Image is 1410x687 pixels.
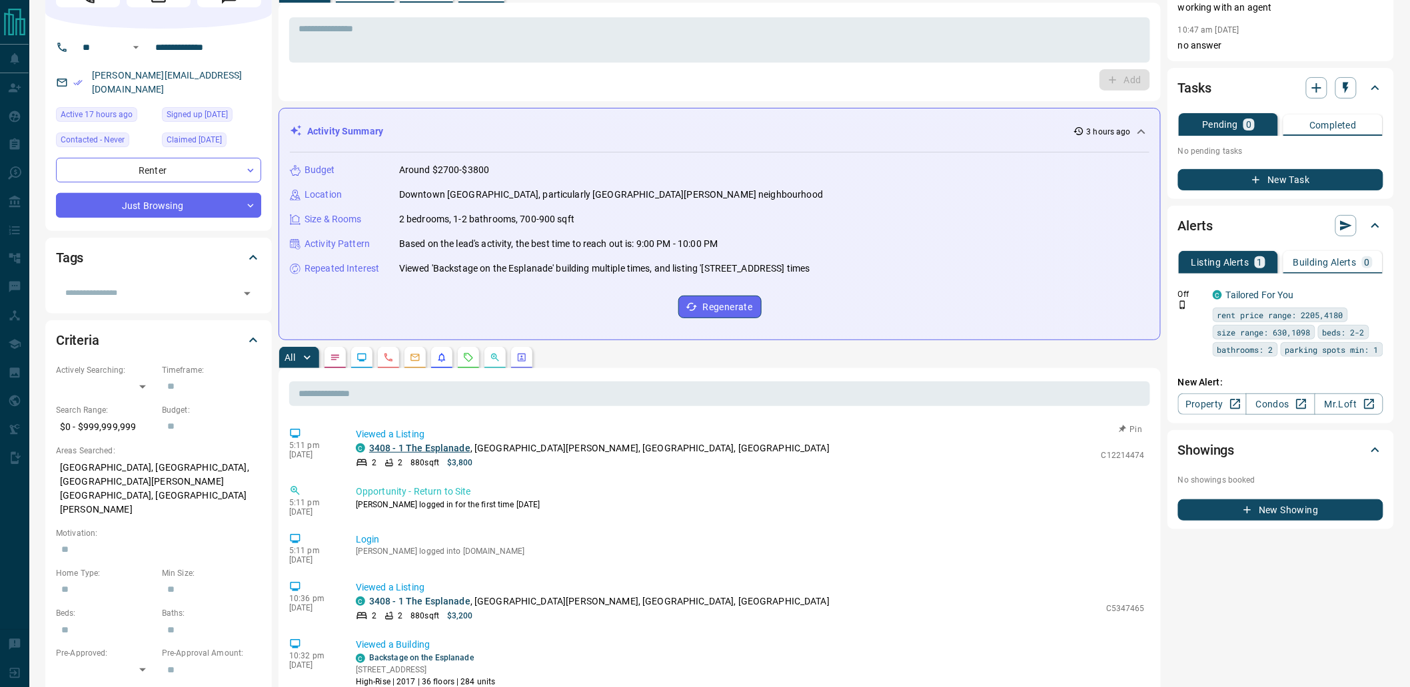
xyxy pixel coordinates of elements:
[1285,343,1379,356] span: parking spots min: 1
[1217,308,1343,322] span: rent price range: 2205,4180
[356,427,1145,441] p: Viewed a Listing
[398,457,402,469] p: 2
[1246,393,1315,415] a: Condos
[56,457,261,521] p: [GEOGRAPHIC_DATA], [GEOGRAPHIC_DATA], [GEOGRAPHIC_DATA][PERSON_NAME][GEOGRAPHIC_DATA], [GEOGRAPHI...
[356,654,365,663] div: condos.ca
[305,212,362,226] p: Size & Rooms
[356,485,1145,499] p: Opportunity - Return to Site
[1178,288,1205,300] p: Off
[383,352,394,363] svg: Calls
[1178,375,1383,389] p: New Alert:
[356,352,367,363] svg: Lead Browsing Activity
[1178,215,1213,236] h2: Alerts
[1202,120,1238,129] p: Pending
[289,507,336,517] p: [DATE]
[410,352,420,363] svg: Emails
[369,443,470,453] a: 3408 - 1 The Esplanade
[289,603,336,612] p: [DATE]
[305,262,379,276] p: Repeated Interest
[238,284,257,303] button: Open
[1217,343,1273,356] span: bathrooms: 2
[162,107,261,126] div: Mon Apr 26 2021
[56,324,261,356] div: Criteria
[162,607,261,619] p: Baths:
[305,163,335,177] p: Budget
[398,610,402,622] p: 2
[56,445,261,457] p: Areas Searched:
[56,607,155,619] p: Beds:
[1178,434,1383,466] div: Showings
[56,567,155,579] p: Home Type:
[447,457,473,469] p: $3,800
[56,404,155,416] p: Search Range:
[307,124,383,138] p: Activity Summary
[1178,77,1211,99] h2: Tasks
[56,647,155,659] p: Pre-Approved:
[92,70,243,95] a: [PERSON_NAME][EMAIL_ADDRESS][DOMAIN_NAME]
[356,664,496,676] p: [STREET_ADDRESS]
[56,107,155,126] div: Mon Oct 13 2025
[289,594,336,603] p: 10:36 pm
[356,533,1145,547] p: Login
[1293,258,1357,267] p: Building Alerts
[356,443,365,453] div: condos.ca
[1101,449,1145,461] p: C12214474
[61,108,133,121] span: Active 17 hours ago
[678,296,762,318] button: Regenerate
[1178,1,1383,15] p: working with an agent
[56,364,155,376] p: Actively Searching:
[1191,258,1249,267] p: Listing Alerts
[1213,290,1222,300] div: condos.ca
[1226,290,1294,300] a: Tailored For You
[436,352,447,363] svg: Listing Alerts
[399,262,810,276] p: Viewed 'Backstage on the Esplanade' building multiple times, and listing '[STREET_ADDRESS] times
[356,580,1145,594] p: Viewed a Listing
[1217,326,1311,339] span: size range: 630,1098
[369,441,830,455] p: , [GEOGRAPHIC_DATA][PERSON_NAME], [GEOGRAPHIC_DATA], [GEOGRAPHIC_DATA]
[56,527,261,539] p: Motivation:
[399,188,823,202] p: Downtown [GEOGRAPHIC_DATA], particularly [GEOGRAPHIC_DATA][PERSON_NAME] neighbourhood
[1315,393,1383,415] a: Mr.Loft
[56,247,83,268] h2: Tags
[56,330,99,351] h2: Criteria
[369,653,474,662] a: Backstage on the Esplanade
[56,242,261,274] div: Tags
[61,133,125,146] span: Contacted - Never
[162,132,261,151] div: Tue Aug 13 2024
[305,188,342,202] p: Location
[305,237,370,251] p: Activity Pattern
[356,596,365,606] div: condos.ca
[356,547,1145,556] p: [PERSON_NAME] logged into [DOMAIN_NAME]
[289,555,336,565] p: [DATE]
[1365,258,1370,267] p: 0
[1257,258,1263,267] p: 1
[167,108,228,121] span: Signed up [DATE]
[289,651,336,660] p: 10:32 pm
[447,610,473,622] p: $3,200
[1087,126,1131,138] p: 3 hours ago
[1178,39,1383,53] p: no answer
[1323,326,1365,339] span: beds: 2-2
[1178,210,1383,242] div: Alerts
[516,352,527,363] svg: Agent Actions
[410,457,439,469] p: 880 sqft
[369,594,830,608] p: , [GEOGRAPHIC_DATA][PERSON_NAME], [GEOGRAPHIC_DATA], [GEOGRAPHIC_DATA]
[1178,300,1187,310] svg: Push Notification Only
[73,78,83,87] svg: Email Verified
[356,499,1145,511] p: [PERSON_NAME] logged in for the first time [DATE]
[399,237,718,251] p: Based on the lead's activity, the best time to reach out is: 9:00 PM - 10:00 PM
[289,660,336,670] p: [DATE]
[372,610,376,622] p: 2
[162,647,261,659] p: Pre-Approval Amount:
[290,119,1149,144] div: Activity Summary3 hours ago
[162,364,261,376] p: Timeframe:
[490,352,500,363] svg: Opportunities
[1178,25,1239,35] p: 10:47 am [DATE]
[56,193,261,218] div: Just Browsing
[285,353,295,362] p: All
[1178,439,1235,461] h2: Showings
[399,163,489,177] p: Around $2700-$3800
[410,610,439,622] p: 880 sqft
[162,567,261,579] p: Min Size:
[330,352,341,363] svg: Notes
